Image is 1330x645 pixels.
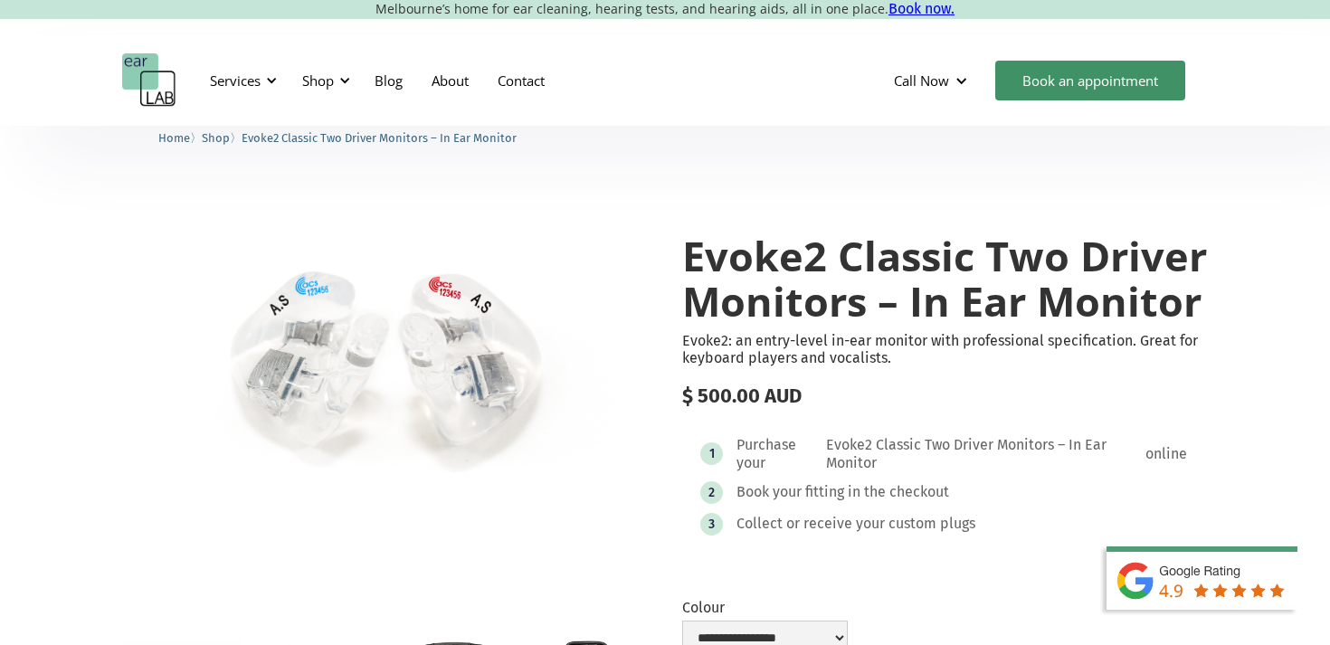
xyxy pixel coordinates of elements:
[708,486,715,499] div: 2
[736,436,823,472] div: Purchase your
[826,436,1143,472] div: Evoke2 Classic Two Driver Monitors – In Ear Monitor
[736,483,949,501] div: Book your fitting in the checkout
[682,233,1208,323] h1: Evoke2 Classic Two Driver Monitors – In Ear Monitor
[210,71,261,90] div: Services
[202,128,230,146] a: Shop
[291,53,356,108] div: Shop
[360,54,417,107] a: Blog
[202,128,242,147] li: 〉
[122,197,648,526] a: open lightbox
[879,53,986,108] div: Call Now
[709,447,715,460] div: 1
[202,131,230,145] span: Shop
[302,71,334,90] div: Shop
[158,128,190,146] a: Home
[995,61,1185,100] a: Book an appointment
[483,54,559,107] a: Contact
[682,384,1208,408] div: $ 500.00 AUD
[122,53,176,108] a: home
[122,197,648,526] img: Evoke2 Classic Two Driver Monitors – In Ear Monitor
[1145,445,1187,463] div: online
[894,71,949,90] div: Call Now
[242,131,517,145] span: Evoke2 Classic Two Driver Monitors – In Ear Monitor
[158,128,202,147] li: 〉
[242,128,517,146] a: Evoke2 Classic Two Driver Monitors – In Ear Monitor
[682,332,1208,366] p: Evoke2: an entry-level in-ear monitor with professional specification. Great for keyboard players...
[158,131,190,145] span: Home
[736,515,975,533] div: Collect or receive your custom plugs
[708,517,715,531] div: 3
[682,599,848,616] label: Colour
[199,53,282,108] div: Services
[417,54,483,107] a: About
